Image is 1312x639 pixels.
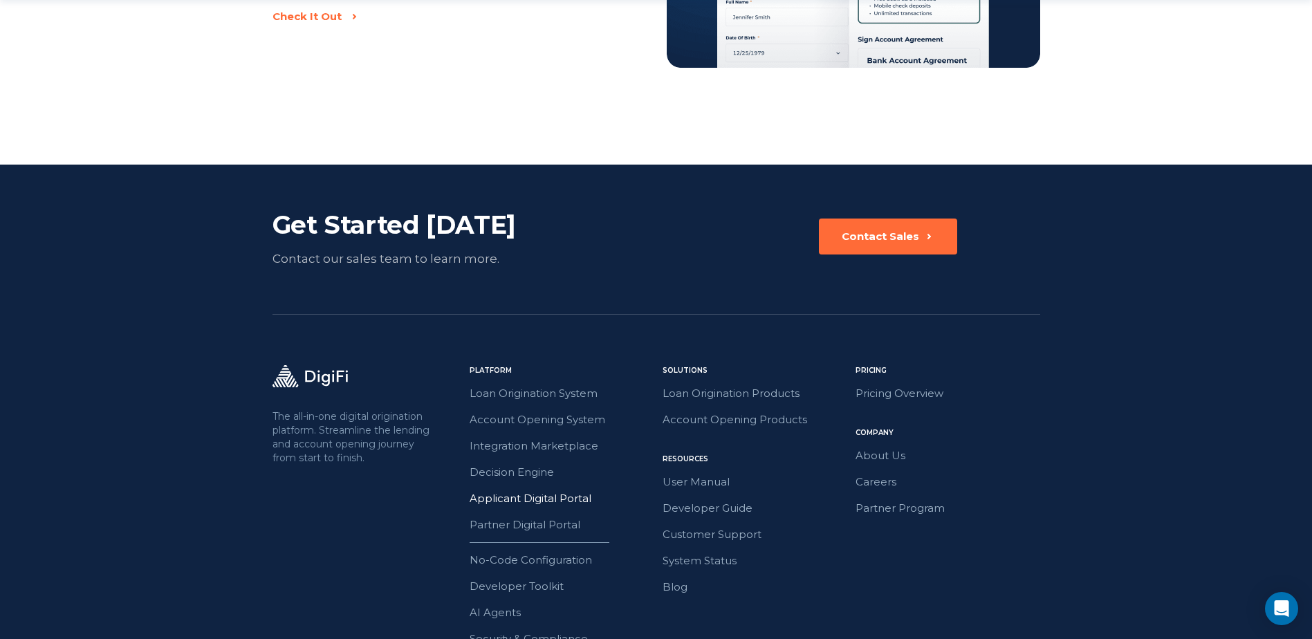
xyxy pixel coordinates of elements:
a: Check It Out [272,10,616,24]
a: Careers [856,473,1040,491]
div: Check It Out [272,10,342,24]
div: Resources [663,454,847,465]
div: Get Started [DATE] [272,209,580,241]
div: Company [856,427,1040,438]
a: Account Opening Products [663,411,847,429]
a: Applicant Digital Portal [470,490,654,508]
div: Contact our sales team to learn more. [272,249,580,268]
a: Partner Digital Portal [470,516,654,534]
a: Developer Guide [663,499,847,517]
p: The all-in-one digital origination platform. Streamline the lending and account opening journey f... [272,409,433,465]
a: Blog [663,578,847,596]
div: Contact Sales [842,230,919,243]
a: User Manual [663,473,847,491]
a: AI Agents [470,604,654,622]
a: Contact Sales [819,219,957,268]
div: Solutions [663,365,847,376]
a: Loan Origination Products [663,385,847,402]
a: Account Opening System [470,411,654,429]
a: Decision Engine [470,463,654,481]
a: No-Code Configuration [470,551,654,569]
a: Loan Origination System [470,385,654,402]
a: Partner Program [856,499,1040,517]
a: Pricing Overview [856,385,1040,402]
div: Open Intercom Messenger [1265,592,1298,625]
a: About Us [856,447,1040,465]
a: Developer Toolkit [470,577,654,595]
div: Pricing [856,365,1040,376]
a: Customer Support [663,526,847,544]
button: Contact Sales [819,219,957,254]
a: Integration Marketplace [470,437,654,455]
div: Platform [470,365,654,376]
a: System Status [663,552,847,570]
